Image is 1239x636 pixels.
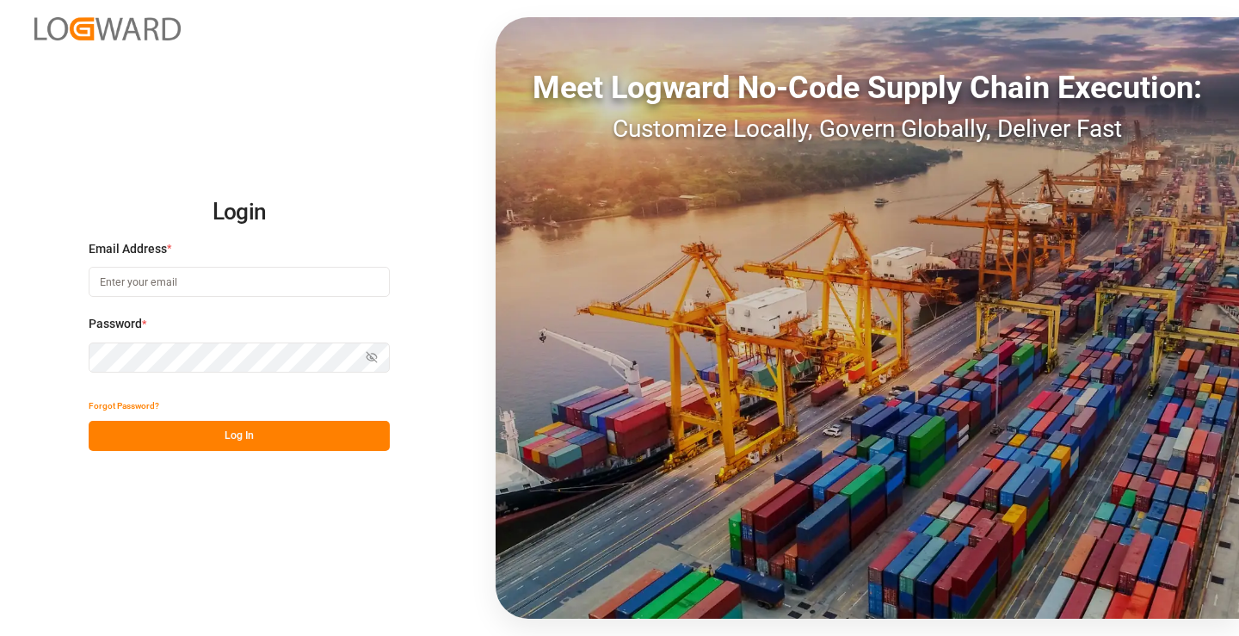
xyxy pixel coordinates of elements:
span: Email Address [89,240,167,258]
input: Enter your email [89,267,390,297]
button: Log In [89,421,390,451]
div: Customize Locally, Govern Globally, Deliver Fast [496,111,1239,147]
button: Forgot Password? [89,391,159,421]
img: Logward_new_orange.png [34,17,181,40]
span: Password [89,315,142,333]
h2: Login [89,185,390,240]
div: Meet Logward No-Code Supply Chain Execution: [496,65,1239,111]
